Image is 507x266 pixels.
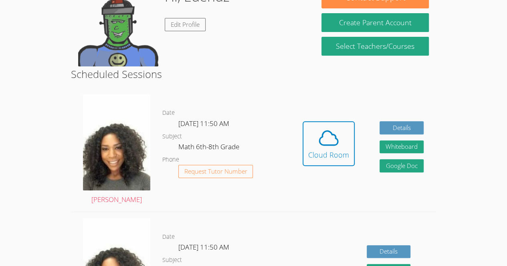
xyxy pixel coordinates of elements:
[71,66,436,82] h2: Scheduled Sessions
[380,140,424,154] button: Whiteboard
[321,37,428,56] a: Select Teachers/Courses
[178,119,229,128] span: [DATE] 11:50 AM
[184,168,247,174] span: Request Tutor Number
[178,242,229,252] span: [DATE] 11:50 AM
[162,132,182,142] dt: Subject
[83,94,150,206] a: [PERSON_NAME]
[178,141,241,155] dd: Math 6th-8th Grade
[162,255,182,265] dt: Subject
[321,13,428,32] button: Create Parent Account
[380,121,424,134] a: Details
[367,245,411,258] a: Details
[380,159,424,172] a: Google Doc
[308,149,349,160] div: Cloud Room
[162,232,175,242] dt: Date
[303,121,355,166] button: Cloud Room
[162,155,179,165] dt: Phone
[83,94,150,190] img: avatar.png
[162,108,175,118] dt: Date
[178,165,253,178] button: Request Tutor Number
[165,18,206,31] a: Edit Profile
